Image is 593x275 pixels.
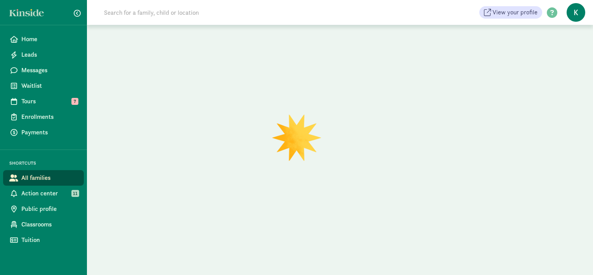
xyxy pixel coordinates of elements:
[21,189,78,198] span: Action center
[3,78,84,94] a: Waitlist
[71,190,79,197] span: 11
[71,98,78,105] span: 7
[3,109,84,125] a: Enrollments
[3,170,84,186] a: All families
[21,81,78,91] span: Waitlist
[3,125,84,140] a: Payments
[21,128,78,137] span: Payments
[567,3,585,22] span: K
[3,201,84,217] a: Public profile
[21,220,78,229] span: Classrooms
[21,97,78,106] span: Tours
[99,5,317,20] input: Search for a family, child or location
[3,186,84,201] a: Action center 11
[21,112,78,122] span: Enrollments
[3,47,84,63] a: Leads
[3,232,84,248] a: Tuition
[3,63,84,78] a: Messages
[3,31,84,47] a: Home
[21,35,78,44] span: Home
[3,94,84,109] a: Tours 7
[492,8,538,17] span: View your profile
[21,235,78,245] span: Tuition
[21,50,78,59] span: Leads
[21,173,78,183] span: All families
[3,217,84,232] a: Classrooms
[21,204,78,214] span: Public profile
[479,6,542,19] a: View your profile
[21,66,78,75] span: Messages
